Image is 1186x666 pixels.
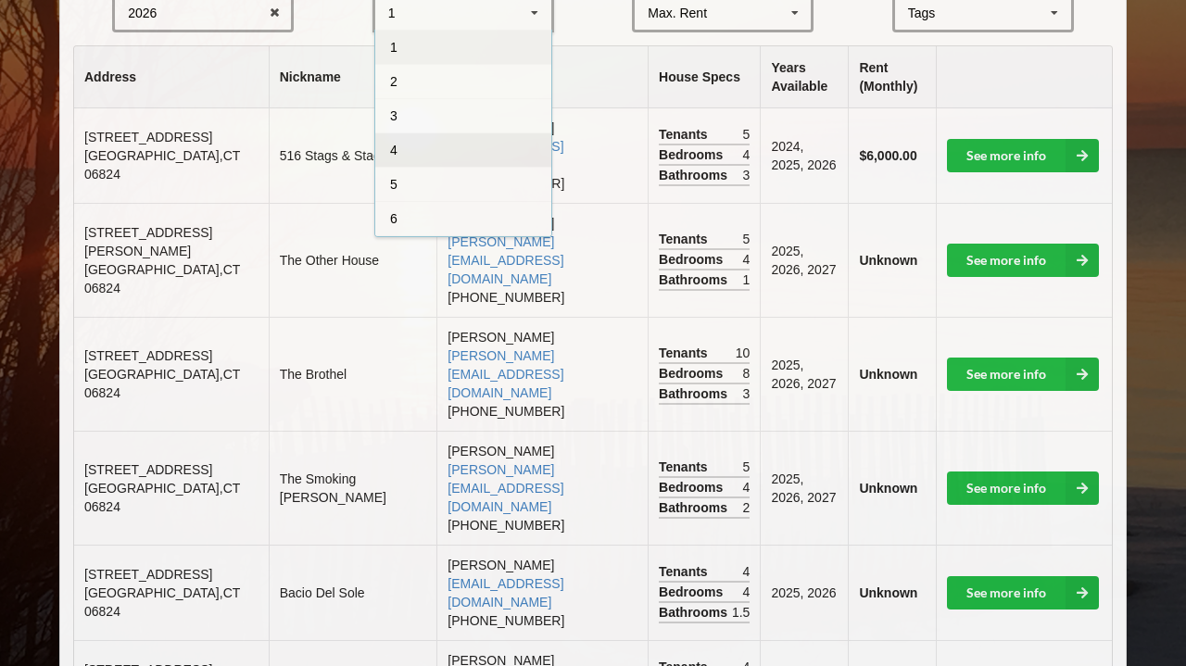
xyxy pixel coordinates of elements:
span: [STREET_ADDRESS] [84,130,212,145]
span: [STREET_ADDRESS] [84,348,212,363]
td: 2024, 2025, 2026 [760,108,848,203]
span: 5 [743,230,751,248]
span: 5 [390,177,397,192]
span: Bedrooms [659,364,727,383]
span: Bedrooms [659,583,727,601]
td: The Other House [269,203,437,317]
span: 8 [743,364,751,383]
span: [GEOGRAPHIC_DATA] , CT 06824 [84,148,240,182]
span: Tenants [659,125,713,144]
span: Bathrooms [659,270,732,289]
b: Unknown [859,253,917,268]
span: [STREET_ADDRESS][PERSON_NAME] [84,225,212,258]
td: [PERSON_NAME] [PHONE_NUMBER] [436,545,648,640]
span: 5 [743,125,751,144]
span: 2 [743,498,751,517]
a: See more info [947,471,1099,505]
span: 6 [390,211,397,226]
span: [STREET_ADDRESS] [84,462,212,477]
span: Bathrooms [659,603,732,622]
div: Tags [903,3,963,24]
td: Bacio Del Sole [269,545,437,640]
span: Bathrooms [659,498,732,517]
span: 4 [390,143,397,157]
a: [PERSON_NAME][EMAIL_ADDRESS][DOMAIN_NAME] [448,462,563,514]
span: [GEOGRAPHIC_DATA] , CT 06824 [84,262,240,295]
a: See more info [947,244,1099,277]
span: 4 [743,562,751,581]
span: 10 [736,344,751,362]
span: [GEOGRAPHIC_DATA] , CT 06824 [84,585,240,619]
span: 1 [743,270,751,289]
td: 2025, 2026, 2027 [760,317,848,431]
td: 2025, 2026 [760,545,848,640]
span: Tenants [659,562,713,581]
div: 1 [388,6,396,19]
b: Unknown [859,481,917,496]
span: 3 [743,384,751,403]
th: Address [74,46,269,108]
div: 2026 [128,6,157,19]
span: 4 [743,478,751,496]
span: 2 [390,74,397,89]
span: [GEOGRAPHIC_DATA] , CT 06824 [84,481,240,514]
span: 3 [390,108,397,123]
span: 4 [743,145,751,164]
th: Years Available [760,46,848,108]
b: Unknown [859,585,917,600]
span: Tenants [659,344,713,362]
a: [EMAIL_ADDRESS][DOMAIN_NAME] [448,576,563,609]
span: 1 [390,40,397,55]
span: 3 [743,166,751,184]
span: [STREET_ADDRESS] [84,567,212,582]
span: Bathrooms [659,384,732,403]
td: 2025, 2026, 2027 [760,203,848,317]
td: 2025, 2026, 2027 [760,431,848,545]
span: Tenants [659,458,713,476]
b: Unknown [859,367,917,382]
span: Tenants [659,230,713,248]
a: See more info [947,139,1099,172]
td: [PERSON_NAME] [PHONE_NUMBER] [436,431,648,545]
div: Max. Rent [648,6,707,19]
a: See more info [947,358,1099,391]
span: Bedrooms [659,145,727,164]
span: Bedrooms [659,250,727,269]
th: Nickname [269,46,437,108]
th: Rent (Monthly) [848,46,935,108]
td: The Brothel [269,317,437,431]
span: 1.5 [732,603,750,622]
span: 4 [743,583,751,601]
td: 516 Stags & Stagettes [269,108,437,203]
td: [PERSON_NAME] [PHONE_NUMBER] [436,317,648,431]
span: 4 [743,250,751,269]
span: Bathrooms [659,166,732,184]
a: [PERSON_NAME][EMAIL_ADDRESS][DOMAIN_NAME] [448,348,563,400]
a: See more info [947,576,1099,609]
td: [PERSON_NAME] [PHONE_NUMBER] [436,203,648,317]
th: House Specs [648,46,760,108]
span: 5 [743,458,751,476]
b: $6,000.00 [859,148,916,163]
td: The Smoking [PERSON_NAME] [269,431,437,545]
a: [PERSON_NAME][EMAIL_ADDRESS][DOMAIN_NAME] [448,234,563,286]
span: [GEOGRAPHIC_DATA] , CT 06824 [84,367,240,400]
span: Bedrooms [659,478,727,496]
